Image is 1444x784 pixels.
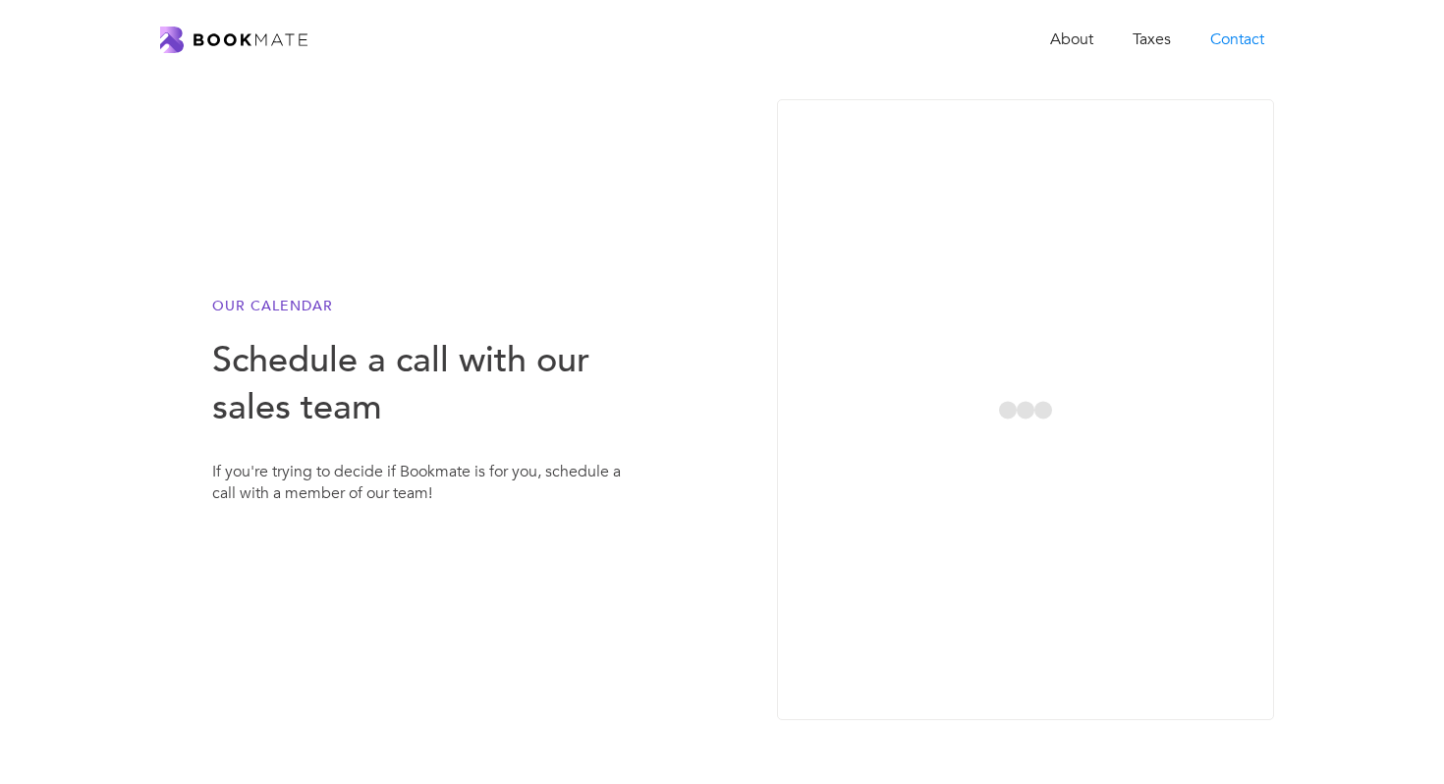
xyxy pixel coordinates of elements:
h3: Schedule a call with our sales team [212,337,625,431]
a: home [160,27,307,53]
div: If you're trying to decide if Bookmate is for you, schedule a call with a member of our team! [212,461,625,543]
a: Taxes [1113,20,1191,60]
iframe: Select a Date & Time - Calendly [778,100,1273,719]
h6: our calendar [212,296,625,317]
a: Contact [1191,20,1284,60]
a: About [1030,20,1113,60]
